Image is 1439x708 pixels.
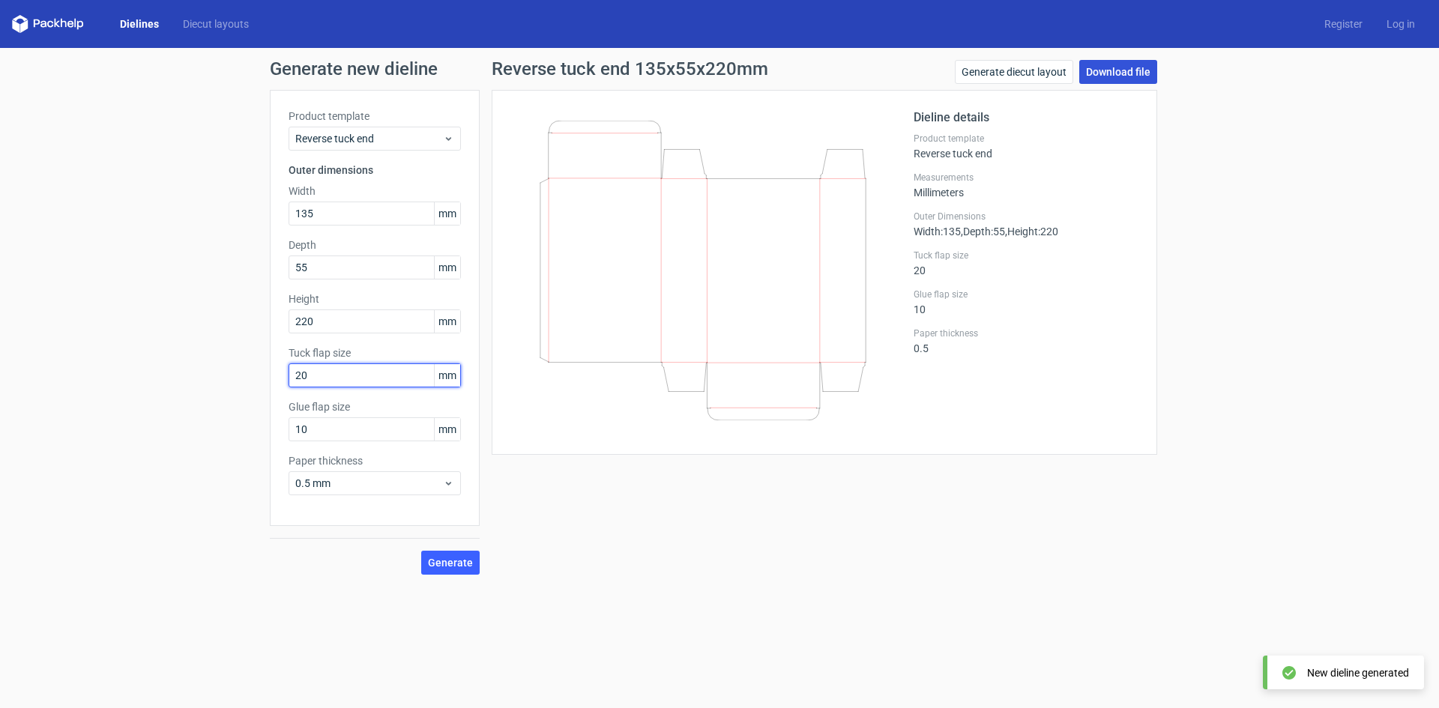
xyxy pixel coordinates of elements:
[914,288,1138,315] div: 10
[914,172,1138,199] div: Millimeters
[289,237,461,252] label: Depth
[914,327,1138,339] label: Paper thickness
[289,453,461,468] label: Paper thickness
[1312,16,1375,31] a: Register
[295,131,443,146] span: Reverse tuck end
[289,163,461,178] h3: Outer dimensions
[289,184,461,199] label: Width
[434,364,460,387] span: mm
[914,211,1138,223] label: Outer Dimensions
[289,399,461,414] label: Glue flap size
[1079,60,1157,84] a: Download file
[961,226,1005,237] span: , Depth : 55
[434,310,460,333] span: mm
[289,109,461,124] label: Product template
[289,291,461,306] label: Height
[1307,665,1409,680] div: New dieline generated
[914,109,1138,127] h2: Dieline details
[1005,226,1058,237] span: , Height : 220
[108,16,171,31] a: Dielines
[171,16,261,31] a: Diecut layouts
[914,288,1138,300] label: Glue flap size
[955,60,1073,84] a: Generate diecut layout
[434,418,460,441] span: mm
[289,345,461,360] label: Tuck flap size
[914,327,1138,354] div: 0.5
[270,60,1169,78] h1: Generate new dieline
[421,551,480,575] button: Generate
[914,133,1138,160] div: Reverse tuck end
[434,256,460,279] span: mm
[428,557,473,568] span: Generate
[914,172,1138,184] label: Measurements
[434,202,460,225] span: mm
[914,249,1138,276] div: 20
[914,133,1138,145] label: Product template
[492,60,768,78] h1: Reverse tuck end 135x55x220mm
[295,476,443,491] span: 0.5 mm
[914,249,1138,261] label: Tuck flap size
[914,226,961,237] span: Width : 135
[1375,16,1427,31] a: Log in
